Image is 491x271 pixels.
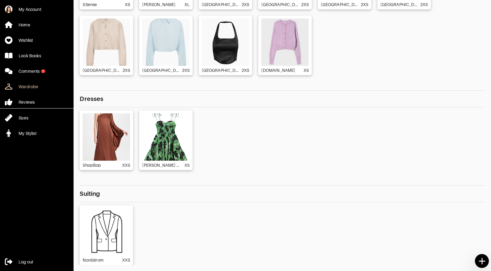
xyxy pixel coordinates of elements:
img: gridImage [83,208,130,256]
div: [GEOGRAPHIC_DATA] [83,67,122,72]
div: [GEOGRAPHIC_DATA] [380,2,420,6]
div: [GEOGRAPHIC_DATA] [202,2,241,6]
div: SSense [83,2,100,6]
div: [GEOGRAPHIC_DATA] [261,2,301,6]
div: XXS [122,162,130,167]
img: gridImage [261,18,309,66]
img: gridImage [142,18,190,66]
div: XS [125,2,130,6]
div: 2XS [242,67,249,72]
div: [PERSON_NAME] [142,2,178,6]
div: Comments [19,68,39,74]
div: Look Books [19,53,41,59]
div: [GEOGRAPHIC_DATA] [142,67,182,72]
div: [PERSON_NAME] Collective [142,162,184,167]
p: Suiting [80,185,485,202]
p: Dresses [80,90,485,107]
div: Sizes [19,115,28,121]
div: [GEOGRAPHIC_DATA] [321,2,360,6]
img: gridImage [83,113,130,161]
div: Wardrobe [19,84,38,90]
div: XL [184,2,190,6]
div: 2XS [361,2,369,6]
div: XS [304,67,309,72]
div: Home [19,22,30,28]
div: 2XS [182,67,190,72]
div: XXS [122,257,130,262]
img: gridImage [202,18,249,66]
div: 2XS [301,2,309,6]
div: ShopBop [83,162,104,167]
div: Log out [19,259,33,265]
div: My Account [19,6,41,12]
div: 2XS [242,2,249,6]
div: XS [184,162,190,167]
div: 2XS [122,67,130,72]
div: 2XS [420,2,428,6]
div: Wishlist [19,37,33,43]
div: [GEOGRAPHIC_DATA] [202,67,241,72]
img: gridImage [142,113,190,161]
div: [DOMAIN_NAME] [261,67,298,72]
div: 1 [42,69,44,73]
div: My Stylist [19,130,36,136]
div: Reviews [19,99,35,105]
img: gridImage [83,18,130,66]
div: Nordstrom [83,257,107,262]
img: 6qyb9WUdZjomKoBSeRaA8smM [5,5,12,13]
